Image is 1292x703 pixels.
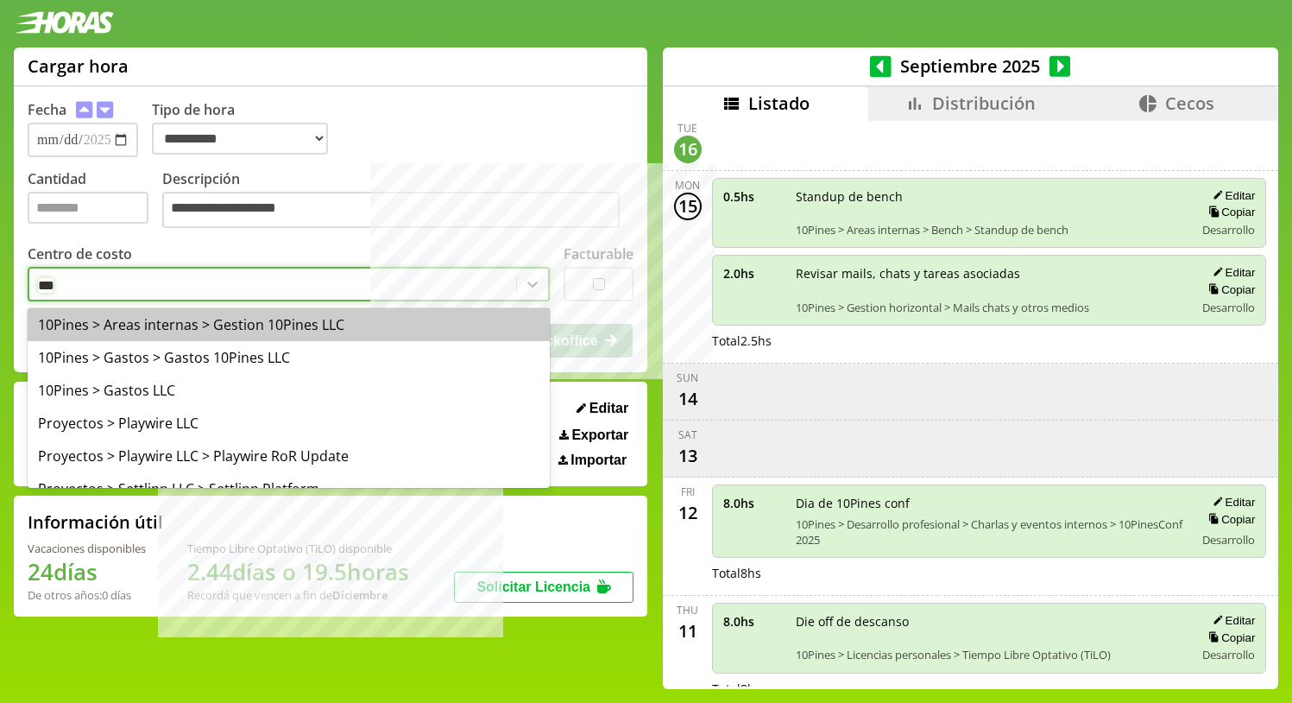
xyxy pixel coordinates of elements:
div: Proyectos > Settlinn LLC > Settlinn Platform [28,472,550,505]
input: Cantidad [28,192,148,224]
div: Mon [675,178,700,193]
div: 16 [674,136,702,163]
span: Desarrollo [1202,647,1255,662]
span: 10Pines > Gestion horizontal > Mails chats y otros medios [796,300,1183,315]
div: Vacaciones disponibles [28,541,146,556]
b: Diciembre [332,587,388,603]
label: Facturable [564,244,633,263]
div: 10Pines > Gastos LLC [28,374,550,407]
span: Desarrollo [1202,300,1255,315]
button: Editar [1207,613,1255,628]
span: 10Pines > Areas internas > Bench > Standup de bench [796,222,1183,237]
span: Desarrollo [1202,222,1255,237]
div: Total 8 hs [712,565,1267,581]
div: Total 2.5 hs [712,332,1267,349]
div: Tiempo Libre Optativo (TiLO) disponible [187,541,409,556]
div: Sun [677,370,698,385]
div: Total 8 hs [712,681,1267,697]
button: Editar [1207,265,1255,280]
div: Proyectos > Playwire LLC > Playwire RoR Update [28,440,550,472]
span: 10Pines > Licencias personales > Tiempo Libre Optativo (TiLO) [796,647,1183,662]
label: Descripción [162,169,633,232]
button: Editar [571,400,633,417]
span: Editar [589,401,628,416]
select: Tipo de hora [152,123,328,155]
span: Listado [748,92,810,115]
span: Desarrollo [1202,532,1255,548]
img: logotipo [14,11,114,34]
div: 10Pines > Areas internas > Gestion 10Pines LLC [28,308,550,341]
span: Cecos [1165,92,1214,115]
span: Distribución [932,92,1036,115]
span: Importar [570,453,627,468]
button: Copiar [1203,282,1255,297]
button: Copiar [1203,205,1255,219]
span: 10Pines > Desarrollo profesional > Charlas y eventos internos > 10PinesConf 2025 [796,516,1183,548]
div: Recordá que vencen a fin de [187,587,409,603]
div: scrollable content [663,121,1278,687]
div: 13 [674,442,702,470]
span: Septiembre 2025 [892,54,1049,78]
label: Cantidad [28,169,162,232]
span: 8.0 hs [723,495,784,511]
button: Editar [1207,188,1255,203]
span: Dia de 10Pines conf [796,495,1183,511]
div: 11 [674,617,702,645]
span: Die off de descanso [796,613,1183,630]
div: 12 [674,499,702,527]
textarea: Descripción [162,192,620,228]
span: Exportar [571,427,628,443]
button: Copiar [1203,630,1255,645]
div: Sat [678,427,697,442]
div: 15 [674,193,702,220]
span: Revisar mails, chats y tareas asociadas [796,265,1183,282]
span: 2.0 hs [723,265,784,282]
div: 14 [674,385,702,413]
h2: Información útil [28,510,163,534]
button: Editar [1207,495,1255,510]
div: Thu [677,603,698,617]
h1: 2.44 días o 19.5 horas [187,556,409,587]
label: Tipo de hora [152,100,342,157]
span: 8.0 hs [723,613,784,630]
h1: 24 días [28,556,146,587]
span: Standup de bench [796,188,1183,205]
label: Fecha [28,100,66,119]
div: Tue [678,121,697,136]
h1: Cargar hora [28,54,129,78]
div: Fri [681,484,695,499]
span: Solicitar Licencia [476,579,590,594]
div: De otros años: 0 días [28,587,146,603]
button: Copiar [1203,512,1255,527]
div: 10Pines > Gastos > Gastos 10Pines LLC [28,341,550,374]
div: Proyectos > Playwire LLC [28,407,550,440]
button: Solicitar Licencia [454,572,633,603]
span: 0.5 hs [723,188,784,205]
button: Exportar [554,427,633,444]
label: Centro de costo [28,244,132,263]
